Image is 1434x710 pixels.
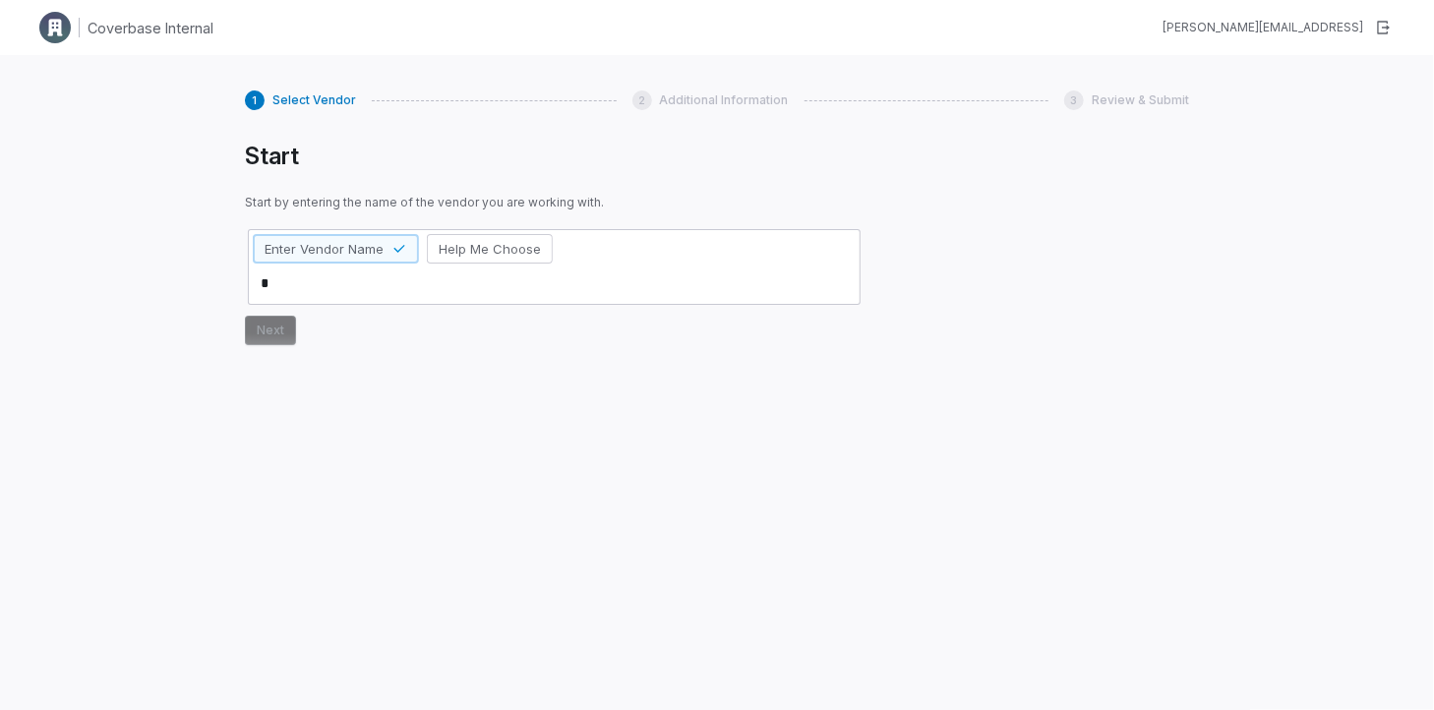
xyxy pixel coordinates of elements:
div: [PERSON_NAME][EMAIL_ADDRESS] [1163,20,1363,35]
span: Start by entering the name of the vendor you are working with. [245,195,864,210]
span: Help Me Choose [439,240,541,258]
button: Help Me Choose [427,234,553,264]
button: Enter Vendor Name [253,234,419,264]
span: Enter Vendor Name [265,240,384,258]
div: 3 [1064,90,1084,110]
img: Clerk Logo [39,12,71,43]
h1: Coverbase Internal [88,18,213,38]
div: 1 [245,90,265,110]
h1: Start [245,142,864,171]
span: Select Vendor [272,92,356,108]
div: 2 [632,90,652,110]
span: Additional Information [660,92,789,108]
span: Review & Submit [1092,92,1189,108]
